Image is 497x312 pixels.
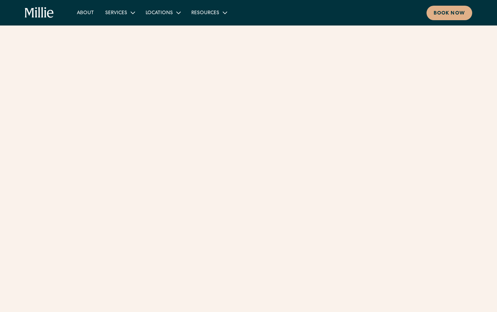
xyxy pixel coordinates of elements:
[100,7,140,18] div: Services
[71,7,100,18] a: About
[186,7,232,18] div: Resources
[105,10,127,17] div: Services
[140,7,186,18] div: Locations
[146,10,173,17] div: Locations
[434,10,465,17] div: Book now
[25,7,54,18] a: home
[427,6,472,20] a: Book now
[191,10,219,17] div: Resources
